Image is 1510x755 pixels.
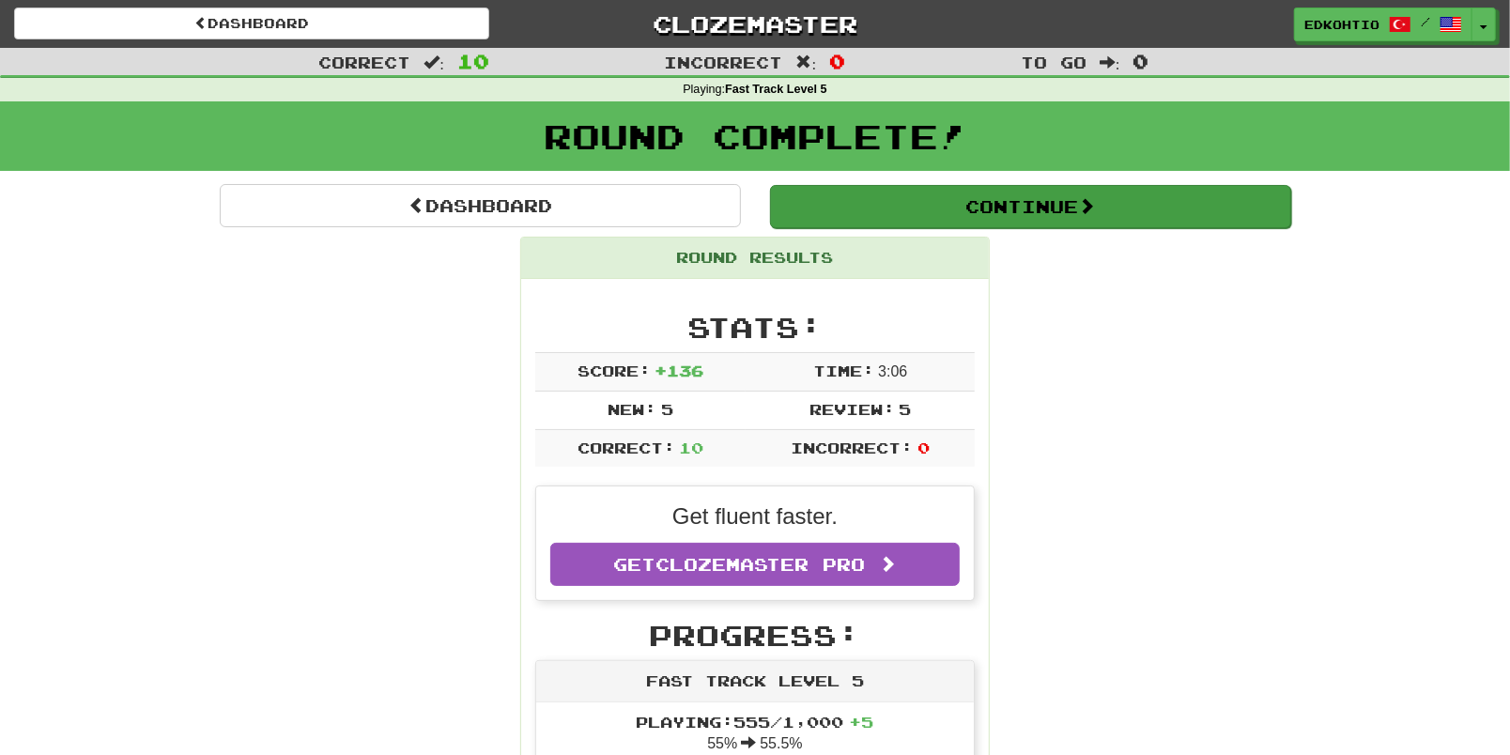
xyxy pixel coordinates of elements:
[535,312,975,343] h2: Stats:
[517,8,993,40] a: Clozemaster
[809,400,895,418] span: Review:
[665,53,783,71] span: Incorrect
[656,554,866,575] span: Clozemaster Pro
[1421,15,1430,28] span: /
[679,439,703,456] span: 10
[7,117,1503,155] h1: Round Complete!
[1100,54,1120,70] span: :
[791,439,913,456] span: Incorrect:
[917,439,930,456] span: 0
[318,53,410,71] span: Correct
[829,50,845,72] span: 0
[220,184,741,227] a: Dashboard
[770,185,1291,228] button: Continue
[899,400,911,418] span: 5
[550,543,960,586] a: GetClozemaster Pro
[1294,8,1472,41] a: edkohtio /
[1133,50,1149,72] span: 0
[578,439,675,456] span: Correct:
[535,620,975,651] h2: Progress:
[661,400,673,418] span: 5
[725,83,827,96] strong: Fast Track Level 5
[536,661,974,702] div: Fast Track Level 5
[796,54,817,70] span: :
[424,54,444,70] span: :
[578,362,651,379] span: Score:
[1021,53,1086,71] span: To go
[655,362,703,379] span: + 136
[813,362,874,379] span: Time:
[550,501,960,532] p: Get fluent faster.
[1304,16,1379,33] span: edkohtio
[850,713,874,731] span: + 5
[457,50,489,72] span: 10
[521,238,989,279] div: Round Results
[14,8,489,39] a: Dashboard
[878,363,907,379] span: 3 : 0 6
[637,713,874,731] span: Playing: 555 / 1,000
[608,400,656,418] span: New:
